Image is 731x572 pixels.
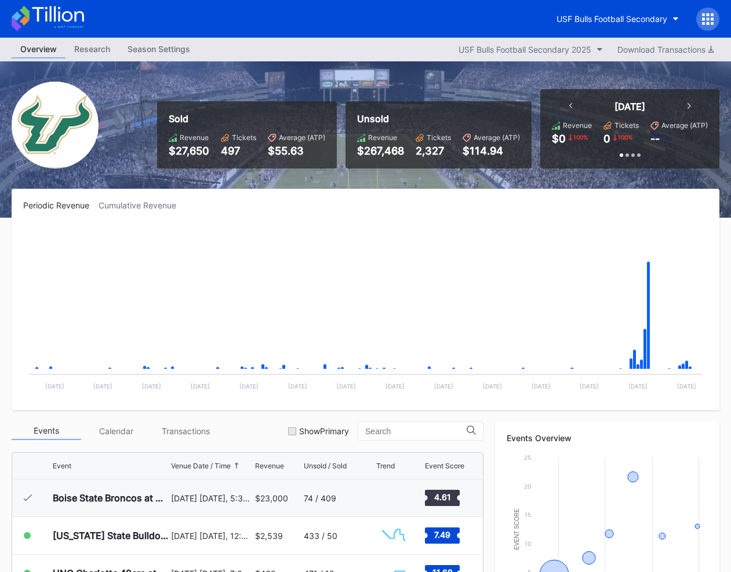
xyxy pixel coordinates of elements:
[169,113,325,124] div: Sold
[463,145,520,157] div: $114.94
[552,133,566,145] div: $0
[66,41,119,58] a: Research
[580,383,599,390] text: [DATE]
[255,461,284,470] div: Revenue
[524,483,531,490] text: 20
[53,492,168,504] div: Boise State Broncos at South [US_STATE] Bulls Football
[425,461,464,470] div: Event Score
[532,383,551,390] text: [DATE]
[171,531,252,541] div: [DATE] [DATE], 12:00PM
[171,461,231,470] div: Venue Date / Time
[232,133,256,142] div: Tickets
[677,383,696,390] text: [DATE]
[23,225,708,398] svg: Chart title
[416,145,451,157] div: 2,327
[255,493,288,503] div: $23,000
[12,82,99,168] img: USF_Bulls_Football_Secondary.png
[357,113,520,124] div: Unsold
[119,41,199,57] div: Season Settings
[304,531,337,541] div: 433 / 50
[221,145,256,157] div: 497
[142,383,161,390] text: [DATE]
[650,133,660,145] div: --
[171,493,252,503] div: [DATE] [DATE], 5:30PM
[563,121,592,130] div: Revenue
[628,383,648,390] text: [DATE]
[572,133,589,142] div: 100 %
[474,133,520,142] div: Average (ATP)
[612,42,719,57] button: Download Transactions
[434,383,453,390] text: [DATE]
[385,383,405,390] text: [DATE]
[337,383,356,390] text: [DATE]
[507,433,708,443] div: Events Overview
[357,145,404,157] div: $267,468
[23,200,99,210] div: Periodic Revenue
[459,45,591,54] div: USF Bulls Football Secondary 2025
[557,14,667,24] div: USF Bulls Football Secondary
[169,145,209,157] div: $27,650
[453,42,609,57] button: USF Bulls Football Secondary 2025
[151,422,220,440] div: Transactions
[525,511,531,518] text: 15
[365,427,467,436] input: Search
[617,45,714,54] div: Download Transactions
[66,41,119,57] div: Research
[45,383,64,390] text: [DATE]
[93,383,112,390] text: [DATE]
[514,508,520,550] text: Event Score
[376,521,411,550] svg: Chart title
[427,133,451,142] div: Tickets
[603,133,610,145] div: 0
[255,531,283,541] div: $2,539
[304,493,336,503] div: 74 / 409
[99,200,186,210] div: Cumulative Revenue
[299,426,349,436] div: Show Primary
[288,383,307,390] text: [DATE]
[524,454,531,461] text: 25
[614,121,639,130] div: Tickets
[434,492,451,502] text: 4.61
[376,483,411,512] svg: Chart title
[434,530,450,540] text: 7.49
[191,383,210,390] text: [DATE]
[180,133,209,142] div: Revenue
[525,540,531,547] text: 10
[548,8,688,30] button: USF Bulls Football Secondary
[53,530,168,541] div: [US_STATE] State Bulldogs at South [US_STATE] Bulls Football
[268,145,325,157] div: $55.63
[368,133,397,142] div: Revenue
[239,383,259,390] text: [DATE]
[483,383,502,390] text: [DATE]
[614,101,645,112] div: [DATE]
[279,133,325,142] div: Average (ATP)
[53,461,71,470] div: Event
[376,461,395,470] div: Trend
[119,41,199,58] a: Season Settings
[12,422,81,440] div: Events
[12,41,66,58] a: Overview
[81,422,151,440] div: Calendar
[304,461,347,470] div: Unsold / Sold
[661,121,708,130] div: Average (ATP)
[617,133,634,142] div: 100 %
